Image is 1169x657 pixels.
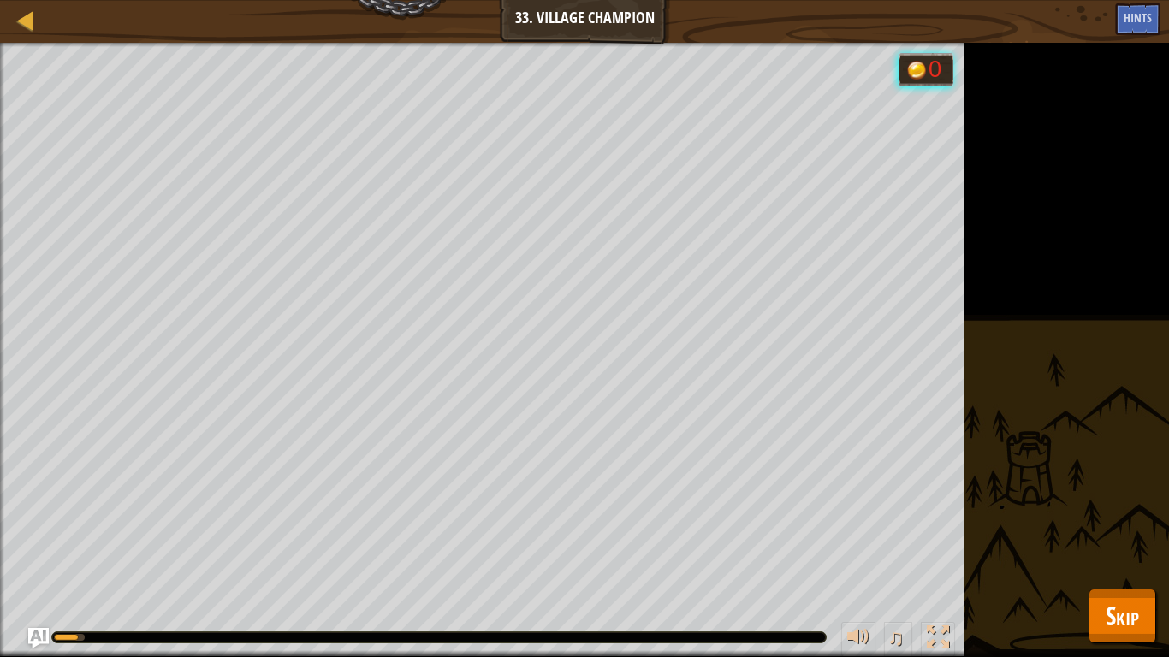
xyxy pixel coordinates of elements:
[1124,9,1152,26] span: Hints
[28,628,49,648] button: Ask AI
[1089,589,1156,643] button: Skip
[1106,598,1139,633] span: Skip
[921,622,955,657] button: Toggle fullscreen
[841,622,875,657] button: Adjust volume
[929,57,946,80] div: 0
[887,624,905,650] span: ♫
[884,622,913,657] button: ♫
[899,53,954,86] div: Team 'humans' has 0 gold.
